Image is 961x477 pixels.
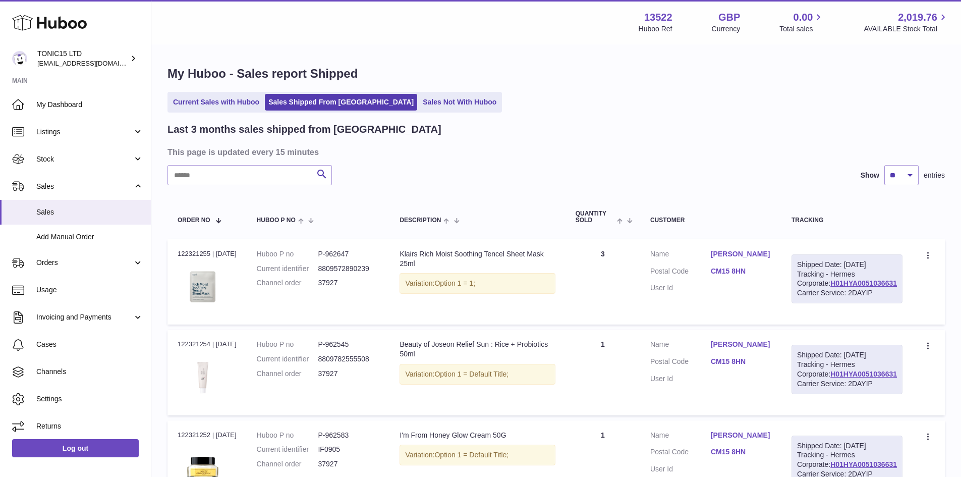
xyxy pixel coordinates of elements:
span: 2,019.76 [898,11,937,24]
h3: This page is updated every 15 minutes [167,146,942,157]
dt: Current identifier [257,264,318,274]
a: Sales Shipped From [GEOGRAPHIC_DATA] [265,94,417,111]
a: Sales Not With Huboo [419,94,500,111]
div: Shipped Date: [DATE] [797,441,897,451]
dt: Postal Code [650,267,711,279]
span: Huboo P no [257,217,296,224]
span: Option 1 = Default Title; [434,370,508,378]
dd: P-962647 [318,249,379,259]
a: 0.00 Total sales [779,11,824,34]
div: Carrier Service: 2DAYIP [797,379,897,389]
div: Shipped Date: [DATE] [797,260,897,270]
span: 0.00 [794,11,813,24]
span: Settings [36,394,143,404]
td: 3 [566,239,640,325]
a: H01HYA0051036631 [830,460,897,468]
dt: Name [650,340,711,352]
div: Huboo Ref [639,24,672,34]
a: [PERSON_NAME] [711,431,771,440]
dt: Huboo P no [257,340,318,349]
span: Cases [36,340,143,349]
div: Beauty of Joseon Relief Sun : Rice + Probiotics 50ml [400,340,555,359]
a: Current Sales with Huboo [169,94,263,111]
dt: Channel order [257,369,318,379]
label: Show [861,171,879,180]
dd: 37927 [318,278,379,288]
div: Currency [712,24,741,34]
dt: User Id [650,464,711,474]
a: 2,019.76 AVAILABLE Stock Total [864,11,949,34]
span: Orders [36,258,133,268]
div: 122321252 | [DATE] [178,431,237,440]
div: Shipped Date: [DATE] [797,350,897,360]
span: Stock [36,154,133,164]
a: CM15 8HN [711,447,771,457]
a: H01HYA0051036631 [830,279,897,287]
dd: 37927 [318,459,379,469]
span: Invoicing and Payments [36,312,133,322]
dt: Huboo P no [257,431,318,440]
span: Option 1 = Default Title; [434,451,508,459]
div: Tracking - Hermes Corporate: [792,345,902,394]
strong: GBP [718,11,740,24]
span: Returns [36,421,143,431]
dd: P-962545 [318,340,379,349]
a: H01HYA0051036631 [830,370,897,378]
span: AVAILABLE Stock Total [864,24,949,34]
dt: User Id [650,283,711,293]
div: TONIC15 LTD [37,49,128,68]
span: Sales [36,207,143,217]
span: Order No [178,217,210,224]
dt: Name [650,431,711,443]
div: 122321255 | [DATE] [178,249,237,258]
div: Carrier Service: 2DAYIP [797,288,897,298]
div: Variation: [400,364,555,385]
a: [PERSON_NAME] [711,340,771,349]
img: internalAdmin-13522@internal.huboo.com [12,51,27,66]
div: Customer [650,217,771,224]
div: I'm From Honey Glow Cream 50G [400,431,555,440]
dt: Current identifier [257,354,318,364]
dt: Current identifier [257,445,318,454]
strong: 13522 [644,11,672,24]
span: Sales [36,182,133,191]
span: Total sales [779,24,824,34]
span: Quantity Sold [576,210,614,224]
dd: 8809572890239 [318,264,379,274]
dt: Postal Code [650,447,711,459]
span: Usage [36,285,143,295]
div: Variation: [400,445,555,465]
a: CM15 8HN [711,357,771,366]
span: [EMAIL_ADDRESS][DOMAIN_NAME] [37,59,148,67]
a: Log out [12,439,139,457]
span: Listings [36,127,133,137]
span: Description [400,217,441,224]
span: Channels [36,367,143,377]
dd: P-962583 [318,431,379,440]
dt: Channel order [257,278,318,288]
span: Add Manual Order [36,232,143,242]
div: Klairs Rich Moist Soothing Tencel Sheet Mask 25ml [400,249,555,269]
img: Klairs_Rich-Moist-Soothing-Tencel-Sheet-Mask_pouch_front.jpg [178,261,228,312]
dt: Name [650,249,711,261]
dt: User Id [650,374,711,384]
dd: 8809782555508 [318,354,379,364]
dt: Postal Code [650,357,711,369]
h2: Last 3 months sales shipped from [GEOGRAPHIC_DATA] [167,123,441,136]
dd: 37927 [318,369,379,379]
div: Tracking - Hermes Corporate: [792,254,902,304]
dt: Channel order [257,459,318,469]
dt: Huboo P no [257,249,318,259]
td: 1 [566,330,640,415]
div: Tracking [792,217,902,224]
span: Option 1 = 1; [434,279,475,287]
dd: IF0905 [318,445,379,454]
span: My Dashboard [36,100,143,110]
h1: My Huboo - Sales report Shipped [167,66,945,82]
a: [PERSON_NAME] [711,249,771,259]
div: 122321254 | [DATE] [178,340,237,349]
a: CM15 8HN [711,267,771,276]
span: entries [924,171,945,180]
img: BeautyofJoseonReliefSunRice_Probiotics.png [178,352,228,403]
div: Variation: [400,273,555,294]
